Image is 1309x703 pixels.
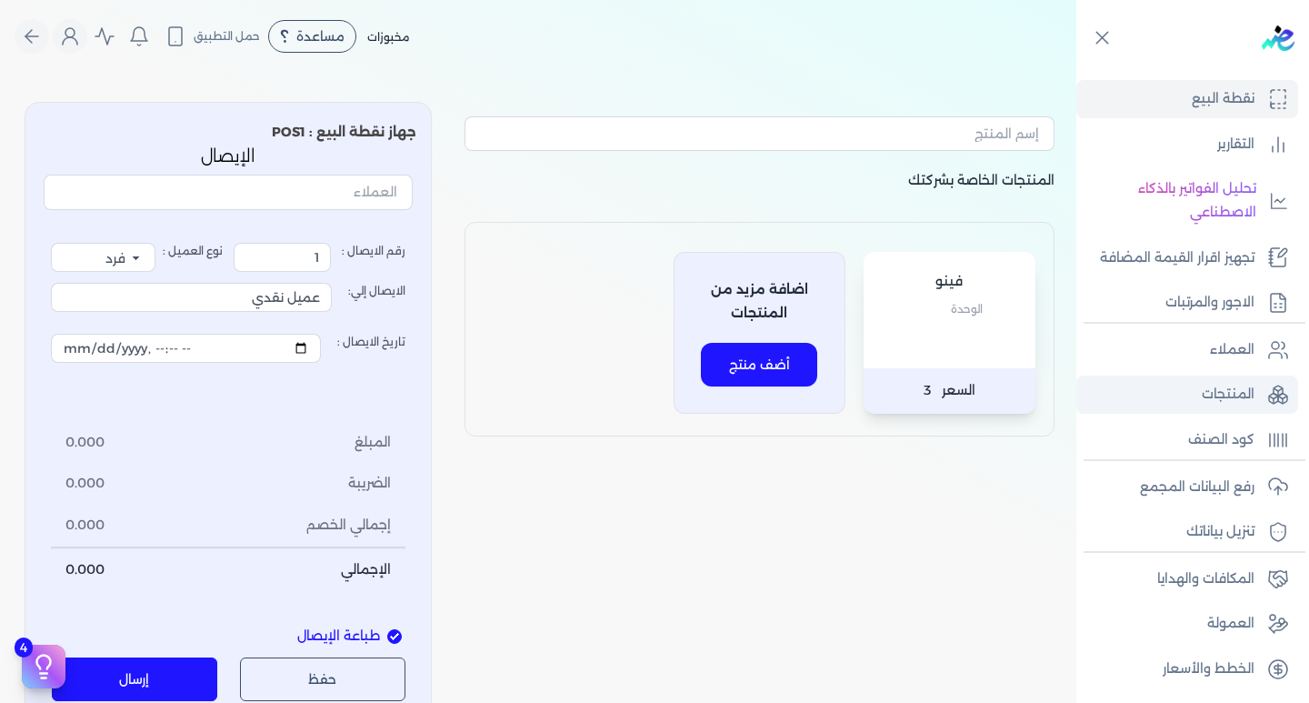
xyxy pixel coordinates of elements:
[1165,291,1254,315] p: الاجور والمرتبات
[65,474,105,494] span: 0.000
[1076,468,1298,507] a: رفع البيانات المجمع
[51,272,405,323] label: الايصال إلي:
[1207,612,1254,636] p: العمولة
[44,175,413,209] input: العملاء
[355,433,391,453] span: المبلغ
[296,30,345,43] span: مساعدة
[1076,376,1298,414] a: المنتجات
[367,30,409,44] span: مخبوزات
[341,560,391,580] span: الإجمالي
[387,629,402,644] input: طباعة الإيصال
[465,116,1054,158] button: إسم المنتج
[194,28,260,45] span: حمل التطبيق
[40,121,416,145] p: جهاز نقطة البيع : POS1
[160,21,265,52] button: حمل التطبيق
[297,627,380,647] span: طباعة الإيصال
[1076,126,1298,164] a: التقارير
[44,175,413,216] button: العملاء
[951,297,983,321] span: الوحدة
[1192,87,1254,111] p: نقطة البيع
[1076,560,1298,598] a: المكافات والهدايا
[51,283,332,312] input: الايصال إلي:
[682,278,837,325] p: اضافة مزيد من المنتجات
[465,116,1054,151] input: إسم المنتج
[234,243,331,272] input: رقم الايصال :
[234,243,405,272] label: رقم الايصال :
[1157,567,1254,591] p: المكافات والهدايا
[1085,177,1256,224] p: تحليل الفواتير بالذكاء الاصطناعي
[51,334,321,363] input: تاريخ الايصال :
[51,323,405,374] label: تاريخ الايصال :
[1076,80,1298,118] a: نقطة البيع
[1217,133,1254,156] p: التقارير
[1140,476,1254,499] p: رفع البيانات المجمع
[1262,25,1294,51] img: logo
[268,20,356,53] div: مساعدة
[1076,284,1298,322] a: الاجور والمرتبات
[52,658,218,701] button: إرسال
[1076,170,1298,231] a: تحليل الفواتير بالذكاء الاصطناعي
[1076,513,1298,551] a: تنزيل بياناتك
[65,516,105,536] span: 0.000
[65,433,105,453] span: 0.000
[882,270,1017,294] p: فينو
[1076,421,1298,459] a: كود الصنف
[465,169,1054,222] p: المنتجات الخاصة بشركتك
[1076,605,1298,643] a: العمولة
[65,560,105,580] span: 0.000
[1076,331,1298,369] a: العملاء
[240,658,406,701] button: حفظ
[701,343,817,387] button: أضف منتج
[306,516,391,536] span: إجمالي الخصم
[44,145,413,168] p: الإيصال
[1210,338,1254,362] p: العملاء
[1076,239,1298,277] a: تجهيز اقرار القيمة المضافة
[1100,246,1254,270] p: تجهيز اقرار القيمة المضافة
[22,645,65,688] button: 4
[924,379,931,403] span: 3
[1076,650,1298,688] a: الخطط والأسعار
[864,368,1035,414] p: السعر
[1163,658,1254,681] p: الخطط والأسعار
[1186,520,1254,544] p: تنزيل بياناتك
[51,243,223,272] label: نوع العميل :
[1188,428,1254,452] p: كود الصنف
[348,474,391,494] span: الضريبة
[51,243,155,272] select: نوع العميل :
[15,638,33,658] span: 4
[1202,383,1254,407] p: المنتجات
